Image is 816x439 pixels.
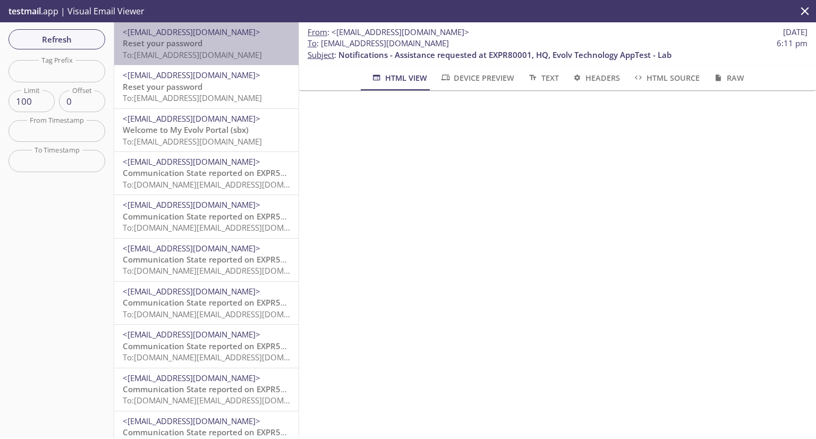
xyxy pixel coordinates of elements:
[123,27,260,37] span: <[EMAIL_ADDRESS][DOMAIN_NAME]>
[123,373,260,383] span: <[EMAIL_ADDRESS][DOMAIN_NAME]>
[777,38,807,49] span: 6:11 pm
[123,341,504,351] span: Communication State reported on EXPR50089, Exit B, Evolv Technology AppTest - Lab at [DATE] 06:2
[17,32,97,46] span: Refresh
[123,156,260,167] span: <[EMAIL_ADDRESS][DOMAIN_NAME]>
[123,297,504,308] span: Communication State reported on EXPR50089, Exit B, Evolv Technology AppTest - Lab at [DATE] 06:2
[123,70,260,80] span: <[EMAIL_ADDRESS][DOMAIN_NAME]>
[783,27,807,38] span: [DATE]
[114,152,299,195] div: <[EMAIL_ADDRESS][DOMAIN_NAME]>Communication State reported on EXPR50089, Exit B, Evolv Technology...
[114,282,299,324] div: <[EMAIL_ADDRESS][DOMAIN_NAME]>Communication State reported on EXPR50089, Exit B, Evolv Technology...
[123,199,260,210] span: <[EMAIL_ADDRESS][DOMAIN_NAME]>
[123,92,262,103] span: To: [EMAIL_ADDRESS][DOMAIN_NAME]
[114,195,299,238] div: <[EMAIL_ADDRESS][DOMAIN_NAME]>Communication State reported on EXPR50089, Exit B, Evolv Technology...
[308,38,807,61] p: :
[123,395,325,406] span: To: [DOMAIN_NAME][EMAIL_ADDRESS][DOMAIN_NAME]
[123,49,262,60] span: To: [EMAIL_ADDRESS][DOMAIN_NAME]
[123,211,504,222] span: Communication State reported on EXPR50089, Exit B, Evolv Technology AppTest - Lab at [DATE] 06:2
[123,384,504,394] span: Communication State reported on EXPR50089, Exit B, Evolv Technology AppTest - Lab at [DATE] 06:2
[308,38,317,48] span: To
[440,71,514,85] span: Device Preview
[123,124,249,135] span: Welcome to My Evolv Portal (sbx)
[712,71,744,85] span: Raw
[123,167,504,178] span: Communication State reported on EXPR50089, Exit B, Evolv Technology AppTest - Lab at [DATE] 06:2
[114,65,299,108] div: <[EMAIL_ADDRESS][DOMAIN_NAME]>Reset your passwordTo:[EMAIL_ADDRESS][DOMAIN_NAME]
[123,309,325,319] span: To: [DOMAIN_NAME][EMAIL_ADDRESS][DOMAIN_NAME]
[114,325,299,367] div: <[EMAIL_ADDRESS][DOMAIN_NAME]>Communication State reported on EXPR50089, Exit B, Evolv Technology...
[123,352,325,362] span: To: [DOMAIN_NAME][EMAIL_ADDRESS][DOMAIN_NAME]
[123,286,260,297] span: <[EMAIL_ADDRESS][DOMAIN_NAME]>
[123,113,260,124] span: <[EMAIL_ADDRESS][DOMAIN_NAME]>
[338,49,671,60] span: Notifications - Assistance requested at EXPR80001, HQ, Evolv Technology AppTest - Lab
[114,22,299,65] div: <[EMAIL_ADDRESS][DOMAIN_NAME]>Reset your passwordTo:[EMAIL_ADDRESS][DOMAIN_NAME]
[308,38,449,49] span: : [EMAIL_ADDRESS][DOMAIN_NAME]
[123,243,260,254] span: <[EMAIL_ADDRESS][DOMAIN_NAME]>
[123,81,202,92] span: Reset your password
[123,427,504,437] span: Communication State reported on EXPR50089, Exit B, Evolv Technology AppTest - Lab at [DATE] 06:2
[308,27,469,38] span: :
[308,49,334,60] span: Subject
[123,416,260,426] span: <[EMAIL_ADDRESS][DOMAIN_NAME]>
[371,71,427,85] span: HTML View
[123,136,262,147] span: To: [EMAIL_ADDRESS][DOMAIN_NAME]
[123,254,504,265] span: Communication State reported on EXPR50089, Exit B, Evolv Technology AppTest - Lab at [DATE] 06:2
[114,368,299,411] div: <[EMAIL_ADDRESS][DOMAIN_NAME]>Communication State reported on EXPR50089, Exit B, Evolv Technology...
[114,239,299,281] div: <[EMAIL_ADDRESS][DOMAIN_NAME]>Communication State reported on EXPR50089, Exit B, Evolv Technology...
[8,29,105,49] button: Refresh
[527,71,558,85] span: Text
[8,5,41,17] span: testmail
[572,71,620,85] span: Headers
[123,179,325,190] span: To: [DOMAIN_NAME][EMAIL_ADDRESS][DOMAIN_NAME]
[123,222,325,233] span: To: [DOMAIN_NAME][EMAIL_ADDRESS][DOMAIN_NAME]
[633,71,700,85] span: HTML Source
[123,329,260,340] span: <[EMAIL_ADDRESS][DOMAIN_NAME]>
[123,38,202,48] span: Reset your password
[123,265,325,276] span: To: [DOMAIN_NAME][EMAIL_ADDRESS][DOMAIN_NAME]
[308,27,327,37] span: From
[114,109,299,151] div: <[EMAIL_ADDRESS][DOMAIN_NAME]>Welcome to My Evolv Portal (sbx)To:[EMAIL_ADDRESS][DOMAIN_NAME]
[331,27,469,37] span: <[EMAIL_ADDRESS][DOMAIN_NAME]>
